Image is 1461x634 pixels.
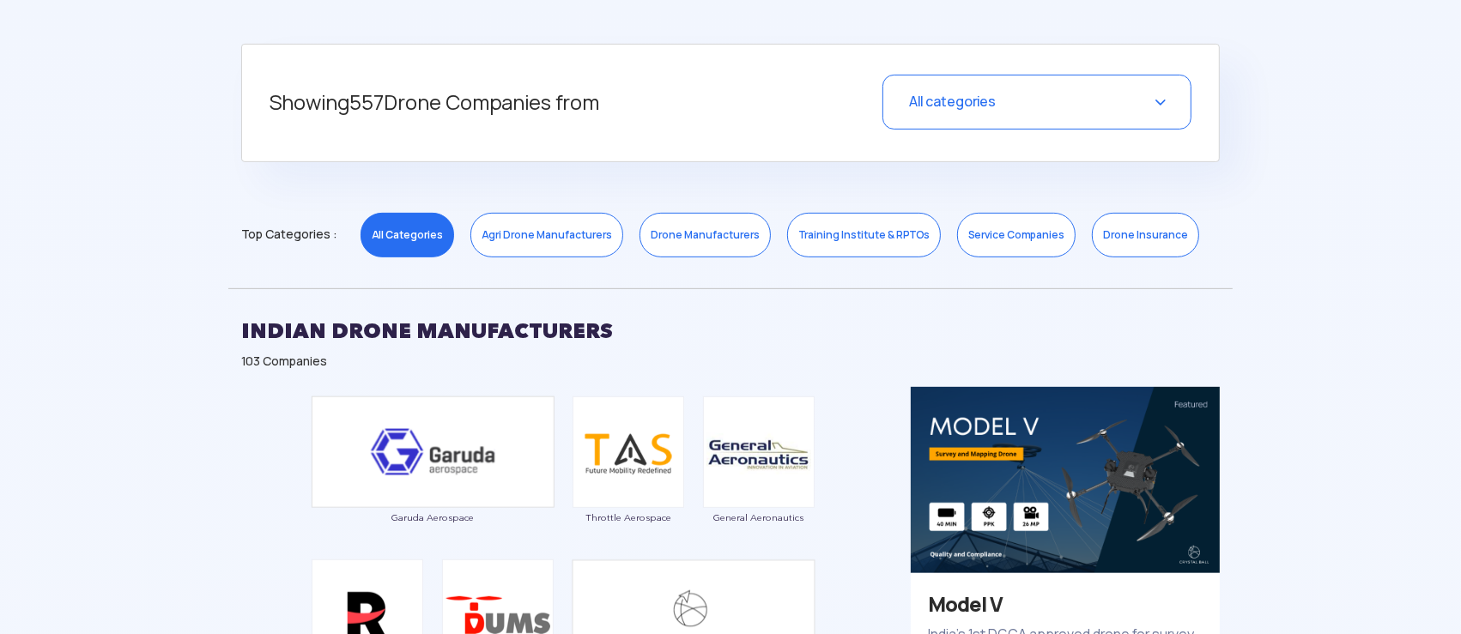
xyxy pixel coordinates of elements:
[572,443,685,522] a: Throttle Aerospace
[311,512,555,522] span: Garuda Aerospace
[241,310,1220,353] h2: INDIAN DRONE MANUFACTURERS
[1092,213,1199,257] a: Drone Insurance
[957,213,1076,257] a: Service Companies
[703,396,815,508] img: ic_general.png
[361,213,454,257] a: All Categories
[270,75,777,131] h5: Showing Drone Companies from
[787,213,941,257] a: Training Institute & RPTOs
[573,396,684,508] img: ic_throttle.png
[640,213,771,257] a: Drone Manufacturers
[572,512,685,522] span: Throttle Aerospace
[311,443,555,522] a: Garuda Aerospace
[241,220,336,248] span: Top Categories :
[909,93,996,111] span: All categories
[928,590,1203,619] h3: Model V
[241,353,1220,370] div: 103 Companies
[911,387,1220,573] img: bg_eco_crystal.png
[702,443,815,522] a: General Aeronautics
[470,213,623,257] a: Agri Drone Manufacturers
[349,89,384,116] span: 557
[311,395,555,508] img: ic_garuda_eco.png
[702,512,815,522] span: General Aeronautics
